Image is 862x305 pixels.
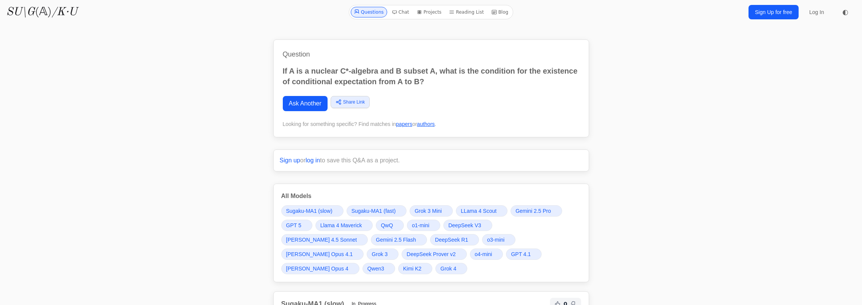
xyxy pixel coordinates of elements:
[351,7,387,17] a: Questions
[475,250,492,258] span: o4-mini
[367,248,399,260] a: Grok 3
[52,6,77,18] i: /K·U
[283,120,580,128] div: Looking for something specific? Find matches in or .
[351,207,396,215] span: Sugaku-MA1 (fast)
[456,205,507,217] a: LLama 4 Scout
[749,5,799,19] a: Sign Up for free
[343,99,365,105] span: Share Link
[407,220,440,231] a: o1-mini
[283,66,580,87] p: If A is a nuclear C*-algebra and B subset A, what is the condition for the existence of condition...
[842,9,848,16] span: ◐
[443,220,492,231] a: DeepSeek V3
[362,263,395,274] a: Qwen3
[482,234,515,245] a: o3-mini
[515,207,551,215] span: Gemini 2.5 Pro
[430,234,479,245] a: DeepSeek R1
[435,236,468,244] span: DeepSeek R1
[286,207,333,215] span: Sugaku-MA1 (slow)
[286,222,301,229] span: GPT 5
[347,205,407,217] a: Sugaku-MA1 (fast)
[281,263,359,274] a: [PERSON_NAME] Opus 4
[286,236,357,244] span: [PERSON_NAME] 4.5 Sonnet
[487,236,504,244] span: o3-mini
[435,263,467,274] a: Grok 4
[281,234,368,245] a: [PERSON_NAME] 4.5 Sonnet
[446,7,487,17] a: Reading List
[838,5,853,20] button: ◐
[306,157,320,164] a: log in
[398,263,432,274] a: Kimi K2
[286,250,353,258] span: [PERSON_NAME] Opus 4.1
[410,205,453,217] a: Grok 3 Mini
[412,222,429,229] span: o1-mini
[805,5,829,19] a: Log In
[402,248,466,260] a: DeepSeek Prover v2
[367,265,384,272] span: Qwen3
[389,7,412,17] a: Chat
[376,220,404,231] a: QwQ
[470,248,503,260] a: o4-mini
[281,220,312,231] a: GPT 5
[6,5,77,19] a: SU\G(𝔸)/K·U
[440,265,456,272] span: Grok 4
[280,157,300,164] a: Sign up
[281,248,364,260] a: [PERSON_NAME] Opus 4.1
[280,156,583,165] p: or to save this Q&A as a project.
[381,222,393,229] span: QwQ
[506,248,542,260] a: GPT 4.1
[372,250,388,258] span: Grok 3
[315,220,373,231] a: Llama 4 Maverick
[283,96,328,111] a: Ask Another
[414,207,442,215] span: Grok 3 Mini
[511,205,562,217] a: Gemini 2.5 Pro
[403,265,421,272] span: Kimi K2
[283,49,580,60] h1: Question
[417,121,435,127] a: authors
[281,205,344,217] a: Sugaku-MA1 (slow)
[489,7,512,17] a: Blog
[281,192,581,201] h3: All Models
[6,6,35,18] i: SU\G
[511,250,531,258] span: GPT 4.1
[461,207,496,215] span: LLama 4 Scout
[286,265,348,272] span: [PERSON_NAME] Opus 4
[407,250,455,258] span: DeepSeek Prover v2
[376,236,416,244] span: Gemini 2.5 Flash
[396,121,412,127] a: papers
[414,7,444,17] a: Projects
[448,222,481,229] span: DeepSeek V3
[320,222,362,229] span: Llama 4 Maverick
[371,234,427,245] a: Gemini 2.5 Flash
